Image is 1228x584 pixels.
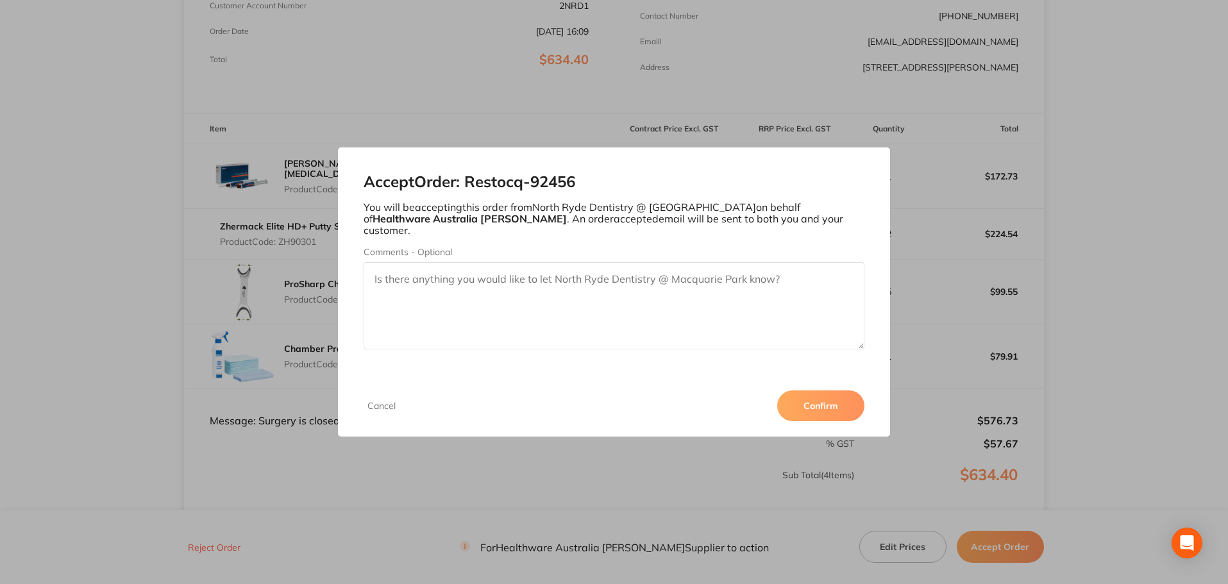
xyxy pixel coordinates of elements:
[373,212,567,225] b: Healthware Australia [PERSON_NAME]
[1172,528,1202,558] div: Open Intercom Messenger
[364,201,865,237] p: You will be accepting this order from North Ryde Dentistry @ [GEOGRAPHIC_DATA] on behalf of . An ...
[364,400,400,412] button: Cancel
[364,247,865,257] label: Comments - Optional
[364,173,865,191] h2: Accept Order: Restocq- 92456
[777,390,864,421] button: Confirm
